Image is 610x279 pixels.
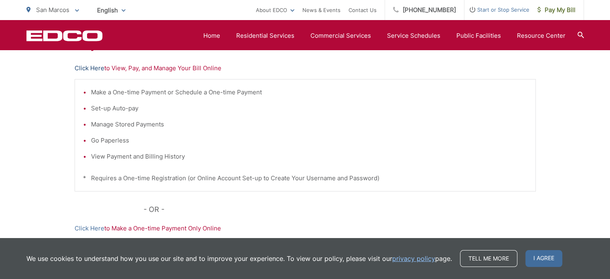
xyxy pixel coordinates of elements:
[91,120,527,129] li: Manage Stored Payments
[517,31,565,41] a: Resource Center
[392,254,435,263] a: privacy policy
[460,250,517,267] a: Tell me more
[387,31,440,41] a: Service Schedules
[75,224,104,233] a: Click Here
[302,5,340,15] a: News & Events
[537,5,576,15] span: Pay My Bill
[525,250,562,267] span: I agree
[75,63,536,73] p: to View, Pay, and Manage Your Bill Online
[26,254,452,263] p: We use cookies to understand how you use our site and to improve your experience. To view our pol...
[310,31,371,41] a: Commercial Services
[456,31,501,41] a: Public Facilities
[91,152,527,161] li: View Payment and Billing History
[83,173,527,183] p: * Requires a One-time Registration (or Online Account Set-up to Create Your Username and Password)
[91,136,527,145] li: Go Paperless
[36,6,69,14] span: San Marcos
[91,88,527,97] li: Make a One-time Payment or Schedule a One-time Payment
[144,204,536,216] p: - OR -
[203,31,220,41] a: Home
[256,5,294,15] a: About EDCO
[236,31,294,41] a: Residential Services
[26,30,103,41] a: EDCD logo. Return to the homepage.
[75,224,536,233] p: to Make a One-time Payment Only Online
[91,104,527,113] li: Set-up Auto-pay
[91,3,132,17] span: English
[349,5,377,15] a: Contact Us
[75,63,104,73] a: Click Here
